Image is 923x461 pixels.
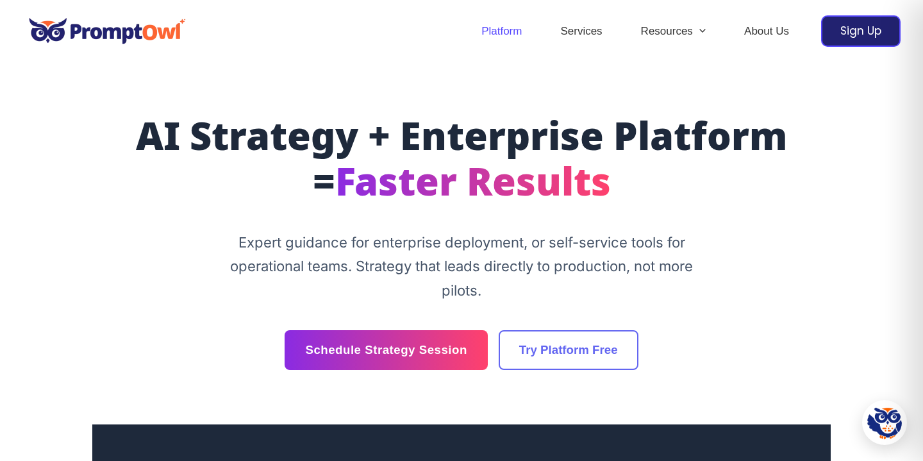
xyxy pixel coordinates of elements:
h1: AI Strategy + Enterprise Platform = [114,117,809,209]
a: Platform [462,9,541,54]
a: ResourcesMenu Toggle [622,9,725,54]
a: Sign Up [821,15,901,47]
span: Faster Results [335,160,611,210]
p: Expert guidance for enterprise deployment, or self-service tools for operational teams. Strategy ... [221,231,702,303]
a: Try Platform Free [499,330,638,370]
a: About Us [725,9,808,54]
a: Schedule Strategy Session [285,330,487,370]
nav: Site Navigation: Header [462,9,808,54]
img: Hootie - PromptOwl AI Assistant [867,405,902,440]
a: Services [541,9,621,54]
img: promptowl.ai logo [22,9,192,53]
span: Menu Toggle [693,9,706,54]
